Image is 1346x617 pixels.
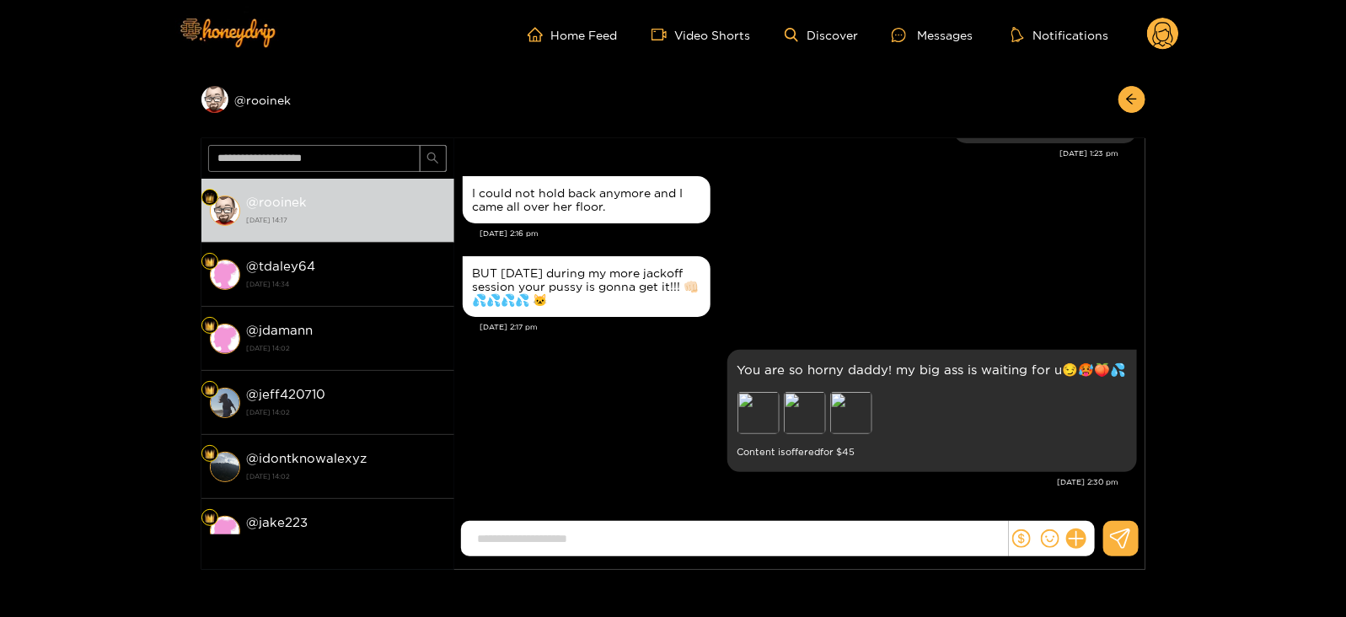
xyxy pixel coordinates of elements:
[247,276,446,292] strong: [DATE] 14:34
[528,27,551,42] span: home
[463,176,711,223] div: Sep. 16, 2:16 pm
[210,196,240,226] img: conversation
[247,405,446,420] strong: [DATE] 14:02
[205,385,215,395] img: Fan Level
[463,476,1119,488] div: [DATE] 2:30 pm
[473,266,700,307] div: BUT [DATE] during my more jackoff session your pussy is gonna get it!!! 👊🏻💦💦💦💦 🐱
[473,186,700,213] div: I could not hold back anymore and I came all over her floor.
[480,321,1137,333] div: [DATE] 2:17 pm
[1125,93,1138,107] span: arrow-left
[480,228,1137,239] div: [DATE] 2:16 pm
[1009,526,1034,551] button: dollar
[785,28,858,42] a: Discover
[528,27,618,42] a: Home Feed
[737,360,1127,379] p: You are so horny daddy! my big ass is waiting for u😏🥵🍑💦
[247,533,446,548] strong: [DATE] 14:02
[247,469,446,484] strong: [DATE] 14:02
[205,193,215,203] img: Fan Level
[1041,529,1059,548] span: smile
[727,350,1137,472] div: Sep. 16, 2:30 pm
[426,152,439,166] span: search
[210,260,240,290] img: conversation
[210,388,240,418] img: conversation
[420,145,447,172] button: search
[210,324,240,354] img: conversation
[892,25,973,45] div: Messages
[247,515,308,529] strong: @ jake223
[737,443,1127,462] small: Content is offered for $ 45
[463,256,711,317] div: Sep. 16, 2:17 pm
[1006,26,1113,43] button: Notifications
[1012,529,1031,548] span: dollar
[247,341,446,356] strong: [DATE] 14:02
[247,323,314,337] strong: @ jdamann
[247,195,308,209] strong: @ rooinek
[247,387,326,401] strong: @ jeff420710
[205,449,215,459] img: Fan Level
[205,513,215,523] img: Fan Level
[652,27,751,42] a: Video Shorts
[1118,86,1145,113] button: arrow-left
[247,212,446,228] strong: [DATE] 14:17
[210,516,240,546] img: conversation
[205,257,215,267] img: Fan Level
[463,148,1119,159] div: [DATE] 1:23 pm
[210,452,240,482] img: conversation
[205,321,215,331] img: Fan Level
[201,86,454,113] div: @rooinek
[247,451,367,465] strong: @ idontknowalexyz
[652,27,675,42] span: video-camera
[247,259,316,273] strong: @ tdaley64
